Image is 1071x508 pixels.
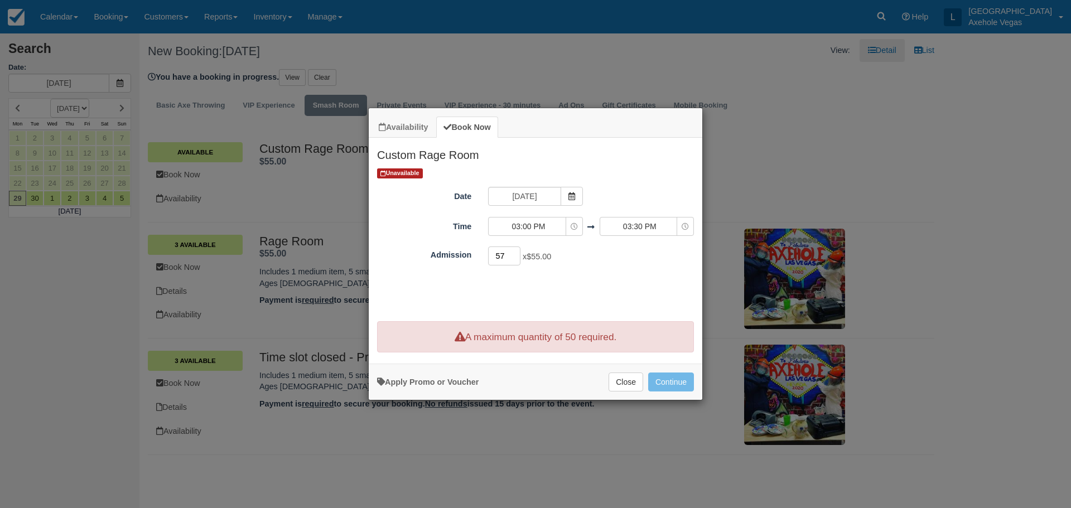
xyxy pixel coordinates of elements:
[369,138,702,167] h2: Custom Rage Room
[372,117,435,138] a: Availability
[609,372,643,391] button: Close
[600,221,679,232] span: 03:30 PM
[488,246,520,265] input: Admission
[527,253,551,262] span: $55.00
[369,217,480,233] label: Time
[377,378,479,386] a: Apply Voucher
[436,117,498,138] a: Book Now
[489,221,568,232] span: 03:00 PM
[369,138,702,352] div: Item Modal
[377,321,694,353] p: A maximum quantity of 50 required.
[523,253,551,262] span: x
[377,168,423,178] span: Unavailable
[369,187,480,202] label: Date
[648,372,694,391] button: Add to Booking
[369,245,480,261] label: Admission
